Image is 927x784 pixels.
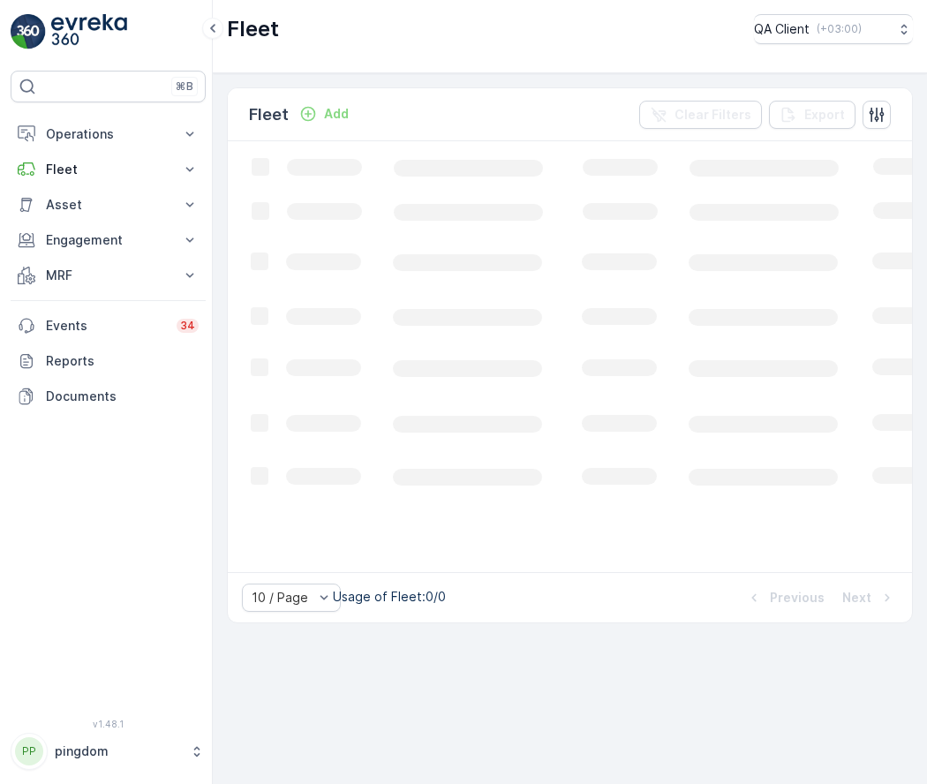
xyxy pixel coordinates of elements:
[46,267,170,284] p: MRF
[46,161,170,178] p: Fleet
[176,79,193,94] p: ⌘B
[11,719,206,729] span: v 1.48.1
[11,14,46,49] img: logo
[46,388,199,405] p: Documents
[11,117,206,152] button: Operations
[46,125,170,143] p: Operations
[675,106,751,124] p: Clear Filters
[46,317,166,335] p: Events
[11,343,206,379] a: Reports
[817,22,862,36] p: ( +03:00 )
[804,106,845,124] p: Export
[754,14,913,44] button: QA Client(+03:00)
[11,152,206,187] button: Fleet
[227,15,279,43] p: Fleet
[754,20,810,38] p: QA Client
[333,588,446,606] p: Usage of Fleet : 0/0
[842,589,871,607] p: Next
[46,231,170,249] p: Engagement
[11,258,206,293] button: MRF
[840,587,898,608] button: Next
[324,105,349,123] p: Add
[11,222,206,258] button: Engagement
[15,737,43,765] div: PP
[55,743,181,760] p: pingdom
[11,379,206,414] a: Documents
[639,101,762,129] button: Clear Filters
[46,352,199,370] p: Reports
[180,319,195,333] p: 34
[51,14,127,49] img: logo_light-DOdMpM7g.png
[770,589,825,607] p: Previous
[743,587,826,608] button: Previous
[11,733,206,770] button: PPpingdom
[46,196,170,214] p: Asset
[292,103,356,124] button: Add
[11,187,206,222] button: Asset
[11,308,206,343] a: Events34
[769,101,855,129] button: Export
[249,102,289,127] p: Fleet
